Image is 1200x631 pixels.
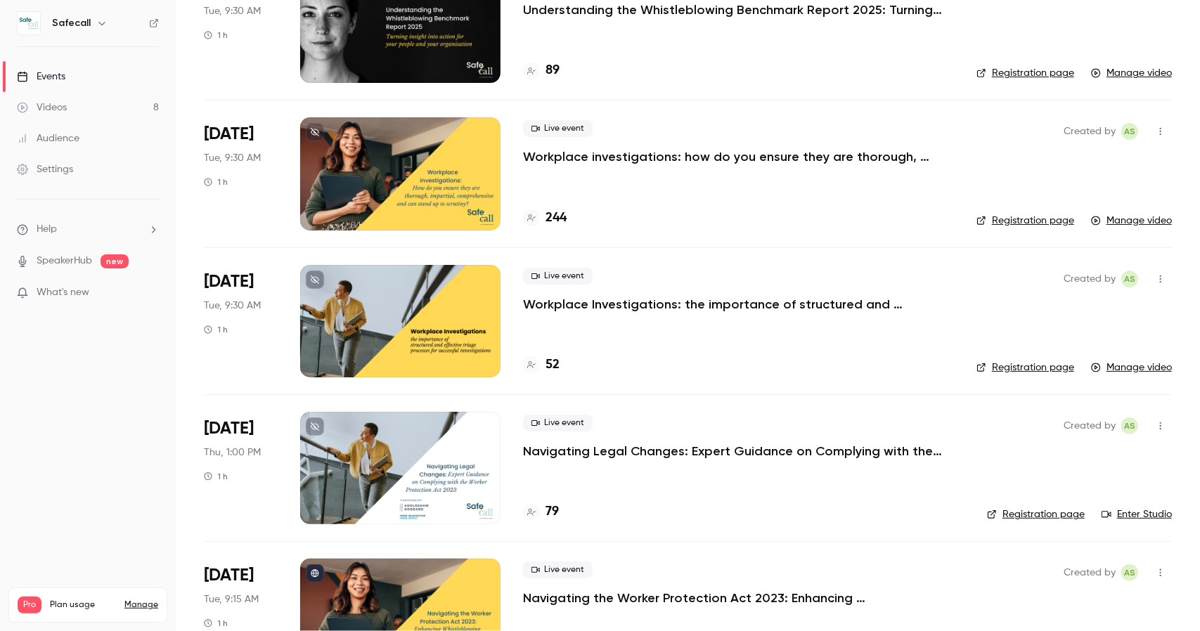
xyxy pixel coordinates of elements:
[1121,123,1138,140] span: Anna Shepherd
[523,268,593,285] span: Live event
[17,70,65,84] div: Events
[204,564,254,587] span: [DATE]
[523,209,567,228] a: 244
[1091,66,1172,80] a: Manage video
[204,151,261,165] span: Tue, 9:30 AM
[523,148,945,165] a: Workplace investigations: how do you ensure they are thorough, impartial, and can stand up to scr...
[204,471,228,482] div: 1 h
[523,356,560,375] a: 52
[1064,564,1116,581] span: Created by
[523,415,593,431] span: Live event
[1124,271,1135,287] span: AS
[204,592,259,606] span: Tue, 9:15 AM
[124,599,158,611] a: Manage
[1102,507,1172,521] a: Enter Studio
[523,590,945,606] a: Navigating the Worker Protection Act 2023: Enhancing Whistleblowing Services in Your Organisation
[142,287,159,299] iframe: Noticeable Trigger
[204,417,254,440] span: [DATE]
[52,16,91,30] h6: Safecall
[546,502,559,521] h4: 79
[204,324,228,335] div: 1 h
[204,412,278,524] div: Nov 21 Thu, 1:00 PM (Europe/London)
[17,100,67,115] div: Videos
[1091,360,1172,375] a: Manage video
[101,254,129,268] span: new
[17,222,159,237] li: help-dropdown-opener
[37,254,92,268] a: SpeakerHub
[204,117,278,230] div: Mar 11 Tue, 9:30 AM (Europe/London)
[523,502,559,521] a: 79
[204,271,254,293] span: [DATE]
[204,299,261,313] span: Tue, 9:30 AM
[523,443,945,460] a: Navigating Legal Changes: Expert Guidance on Complying with the Worker Protection Act 2023
[18,12,40,34] img: Safecall
[204,4,261,18] span: Tue, 9:30 AM
[1121,564,1138,581] span: Anna Shepherd
[546,356,560,375] h4: 52
[523,120,593,137] span: Live event
[523,561,593,578] span: Live event
[17,131,79,145] div: Audience
[523,61,560,80] a: 89
[1064,123,1116,140] span: Created by
[1124,417,1135,434] span: AS
[976,214,1074,228] a: Registration page
[17,162,73,176] div: Settings
[18,597,41,613] span: Pro
[546,61,560,80] h4: 89
[204,445,261,460] span: Thu, 1:00 PM
[987,507,1085,521] a: Registration page
[37,285,89,300] span: What's new
[1121,271,1138,287] span: Anna Shepherd
[50,599,116,611] span: Plan usage
[204,265,278,377] div: Dec 3 Tue, 9:30 AM (Europe/London)
[204,618,228,629] div: 1 h
[204,176,228,188] div: 1 h
[1124,123,1135,140] span: AS
[523,296,945,313] a: Workplace Investigations: the importance of structured and effective triage processes for success...
[1064,417,1116,434] span: Created by
[976,360,1074,375] a: Registration page
[1124,564,1135,581] span: AS
[976,66,1074,80] a: Registration page
[546,209,567,228] h4: 244
[1091,214,1172,228] a: Manage video
[37,222,57,237] span: Help
[1064,271,1116,287] span: Created by
[1121,417,1138,434] span: Anna Shepherd
[523,1,945,18] a: Understanding the Whistleblowing Benchmark Report 2025: Turning insight into action for your peop...
[204,30,228,41] div: 1 h
[204,123,254,145] span: [DATE]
